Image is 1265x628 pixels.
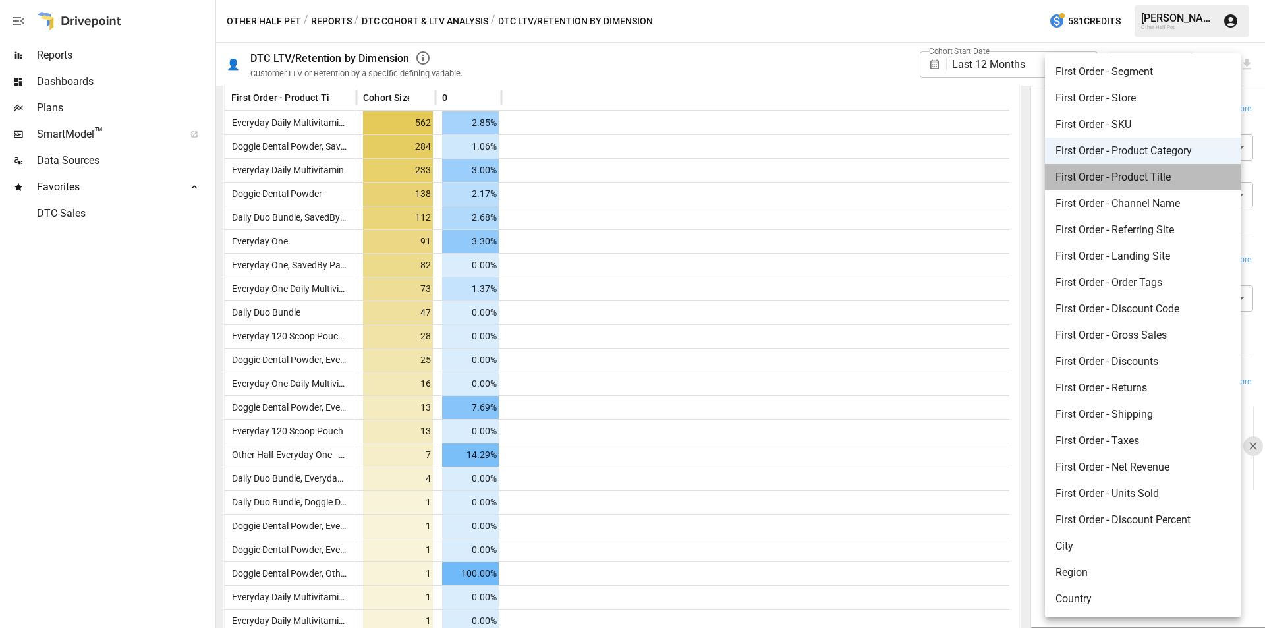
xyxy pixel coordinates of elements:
[1045,428,1241,454] li: First Order - Taxes
[1045,111,1241,138] li: First Order - SKU
[1045,454,1241,480] li: First Order - Net Revenue
[1045,401,1241,428] li: First Order - Shipping
[1045,138,1241,164] li: First Order - Product Category
[1045,349,1241,375] li: First Order - Discounts
[1045,217,1241,243] li: First Order - Referring Site
[1045,507,1241,533] li: First Order - Discount Percent
[1045,533,1241,559] li: City
[1045,322,1241,349] li: First Order - Gross Sales
[1045,85,1241,111] li: First Order - Store
[1045,243,1241,270] li: First Order - Landing Site
[1045,480,1241,507] li: First Order - Units Sold
[1045,164,1241,190] li: First Order - Product Title
[1045,190,1241,217] li: First Order - Channel Name
[1045,296,1241,322] li: First Order - Discount Code
[1045,559,1241,586] li: Region
[1045,270,1241,296] li: First Order - Order Tags
[1045,586,1241,612] li: Country
[1045,59,1241,85] li: First Order - Segment
[1045,375,1241,401] li: First Order - Returns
